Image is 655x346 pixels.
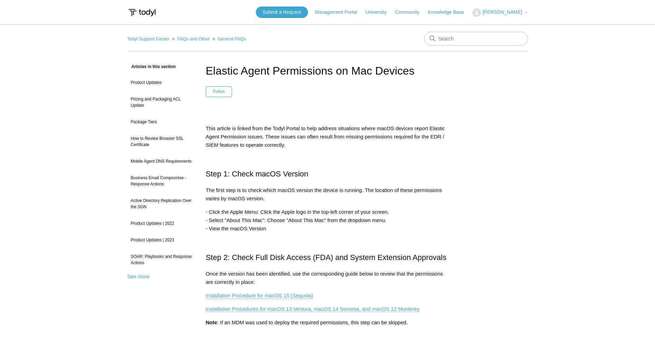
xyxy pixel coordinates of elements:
[395,9,426,16] a: Community
[256,7,308,18] a: Submit a Request
[127,36,170,41] a: Todyl Support Center
[127,250,195,269] a: SOAR: Playbooks and Response Actions
[206,63,450,79] h1: Elastic Agent Permissions on Mac Devices
[171,36,211,41] li: FAQs and Other
[206,208,450,233] p: - Click the Apple Menu: Click the Apple logo in the top-left corner of your screen. - Select "Abo...
[127,217,195,230] a: Product Updates | 2022
[127,194,195,213] a: Active Directory Replication Over the SGN
[127,76,195,89] a: Product Updates
[472,8,528,17] button: [PERSON_NAME]
[127,155,195,168] a: Mobile Agent DNS Requirements
[206,292,313,299] a: Installation Procedure for macOS 15 (Sequoia)
[127,132,195,151] a: How to Review Browser SSL Certificate
[127,64,176,69] span: Articles in this section
[206,318,450,327] p: : If an MDM was used to deploy the required permissions, this step can be skipped.
[206,86,232,97] button: Follow Article
[127,93,195,112] a: Pricing and Packaging ACL Update
[206,168,450,180] h2: Step 1: Check macOS Version
[315,9,364,16] a: Management Portal
[206,319,217,325] strong: Note
[206,270,450,286] p: Once the version has been identified, use the corresponding guide below to review that the permis...
[206,186,450,203] p: The first step is to check which macOS version the device is running. The location of these permi...
[206,306,420,312] a: Installation Procedures for macOS 13 Ventura, macOS 14 Sonoma, and macOS 12 Monterey
[218,36,246,41] a: General FAQs
[127,36,171,41] li: Todyl Support Center
[428,9,471,16] a: Knowledge Base
[206,251,450,263] h2: Step 2: Check Full Disk Access (FDA) and System Extension Approvals
[206,124,450,149] p: This article is linked from the Todyl Portal to help address situations where macOS devices repor...
[211,36,246,41] li: General FAQs
[127,233,195,247] a: Product Updates | 2023
[127,273,150,279] a: See more
[127,171,195,191] a: Business Email Compromise - Response Actions
[127,6,157,19] img: Todyl Support Center Help Center home page
[424,32,528,46] input: Search
[127,115,195,128] a: Package Tiers
[482,9,522,15] span: [PERSON_NAME]
[365,9,393,16] a: University
[177,36,210,41] a: FAQs and Other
